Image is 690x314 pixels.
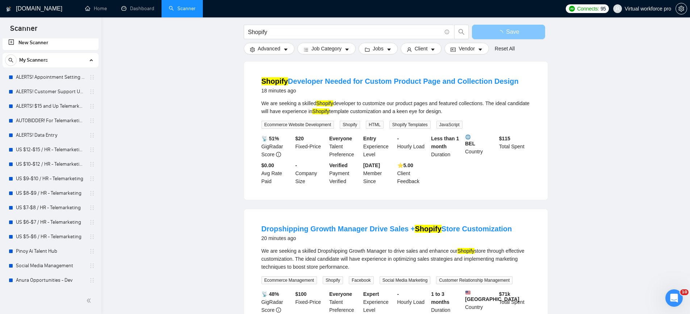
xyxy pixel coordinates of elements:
div: Client Feedback [396,161,430,185]
b: [DATE] [363,162,380,168]
div: Talent Preference [328,135,362,158]
span: Client [415,45,428,53]
mark: Shopify [312,108,329,114]
span: info-circle [276,152,281,157]
span: holder [89,277,95,283]
span: Ecommerce Website Development [262,121,334,129]
div: We are seeking a skilled Dropshipping Growth Manager to drive sales and enhance our store through... [262,247,530,271]
span: folder [365,47,370,52]
span: holder [89,176,95,182]
div: GigRadar Score [260,290,294,314]
b: Less than 1 month [431,136,459,149]
span: 10 [680,289,689,295]
a: homeHome [85,5,107,12]
div: Company Size [294,161,328,185]
b: [GEOGRAPHIC_DATA] [465,290,519,302]
div: Fixed-Price [294,135,328,158]
span: Advanced [258,45,280,53]
div: Payment Verified [328,161,362,185]
li: New Scanner [3,36,99,50]
b: BEL [465,135,496,146]
a: US $6-$7 / HR - Telemarketing [16,215,85,230]
mark: Shopify [316,100,333,106]
div: 18 minutes ago [262,86,519,95]
span: holder [89,118,95,124]
span: Shopify [340,121,360,129]
button: setting [676,3,687,15]
a: New Scanner [8,36,93,50]
iframe: Intercom live chat [665,289,683,307]
b: $0.00 [262,162,274,168]
a: Anura Opportunities - Dev [16,273,85,288]
a: ALERTS! Data Entry [16,128,85,142]
span: double-left [86,297,93,304]
b: 📡 51% [262,136,279,141]
span: caret-down [478,47,483,52]
div: Hourly Load [396,135,430,158]
span: Job Category [311,45,342,53]
span: user [407,47,412,52]
div: Total Spent [498,290,532,314]
b: 1 to 3 months [431,291,449,305]
img: logo [6,3,11,15]
span: holder [89,132,95,138]
a: ALERTS! $15 and Up Telemarketing [16,99,85,113]
div: Country [464,290,498,314]
b: $ 71k [499,291,510,297]
b: Everyone [329,291,352,297]
span: holder [89,147,95,153]
span: JavaScript [436,121,463,129]
span: 95 [601,5,606,13]
span: info-circle [445,30,449,34]
span: Ecommerce Management [262,276,317,284]
div: Experience Level [362,135,396,158]
a: US $8-$9 / HR - Telemarketing [16,186,85,201]
div: GigRadar Score [260,135,294,158]
span: Shopify Templates [389,121,431,129]
span: Facebook [349,276,374,284]
a: US $7-$8 / HR - Telemarketing [16,201,85,215]
b: ⭐️ 5.00 [397,162,413,168]
b: Everyone [329,136,352,141]
span: My Scanners [19,53,48,67]
span: holder [89,74,95,80]
span: holder [89,103,95,109]
div: Country [464,135,498,158]
span: user [615,6,620,11]
a: dashboardDashboard [121,5,154,12]
span: search [455,29,468,35]
div: Experience Level [362,290,396,314]
li: My Scanners [3,53,99,288]
span: holder [89,234,95,240]
a: searchScanner [169,5,196,12]
mark: Shopify [262,77,288,85]
b: - [295,162,297,168]
button: userClientcaret-down [401,43,442,54]
span: info-circle [276,307,281,313]
span: holder [89,219,95,225]
b: - [397,136,399,141]
div: Duration [430,135,464,158]
a: US $12-$15 / HR - Telemarketing [16,142,85,157]
a: Pinoy Ai Talent Hub [16,244,85,259]
span: holder [89,205,95,211]
b: Entry [363,136,376,141]
span: HTML [366,121,384,129]
div: Hourly Load [396,290,430,314]
button: search [5,54,17,66]
a: Dropshipping Growth Manager Drive Sales +ShopifyStore Customization [262,225,512,233]
a: Reset All [495,45,515,53]
a: ShopifyDeveloper Needed for Custom Product Page and Collection Design [262,77,519,85]
div: Avg Rate Paid [260,161,294,185]
div: Fixed-Price [294,290,328,314]
button: settingAdvancedcaret-down [244,43,294,54]
span: holder [89,190,95,196]
a: setting [676,6,687,12]
span: Shopify [323,276,343,284]
div: We are seeking a skilled developer to customize our product pages and featured collections. The i... [262,99,530,115]
button: folderJobscaret-down [359,43,398,54]
span: holder [89,89,95,95]
span: bars [304,47,309,52]
span: loading [497,30,506,36]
